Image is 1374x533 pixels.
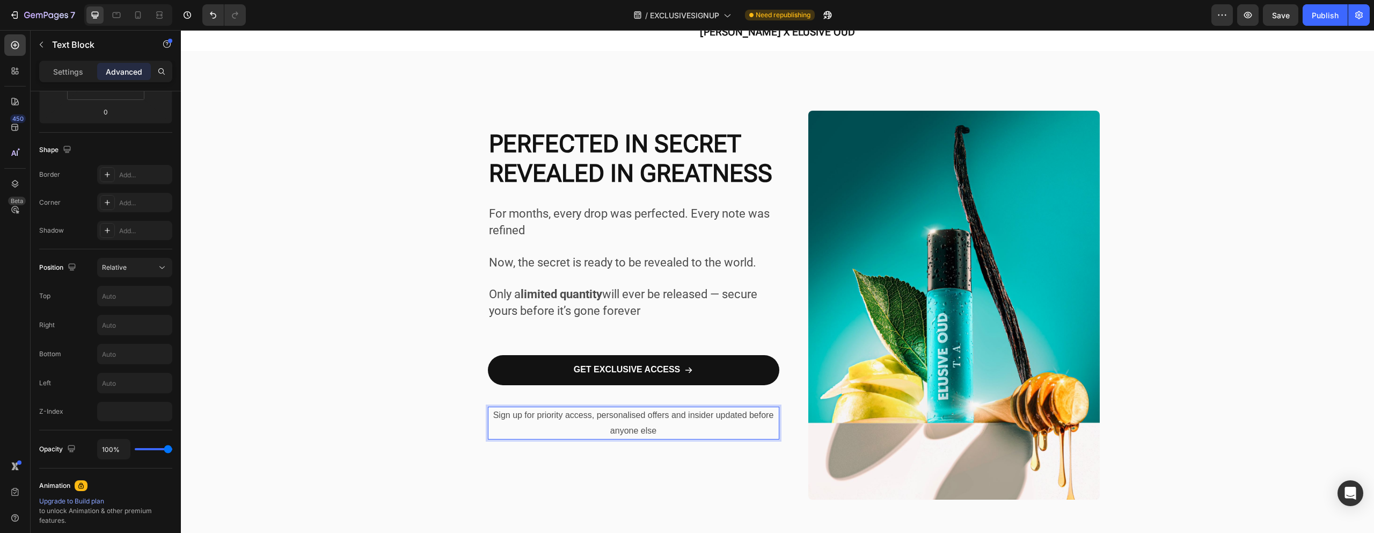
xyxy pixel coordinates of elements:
button: Save [1263,4,1298,26]
span: Relative [102,263,127,271]
p: Advanced [106,66,142,77]
iframe: Design area [181,30,1374,533]
div: Opacity [39,442,78,457]
div: to unlock Animation & other premium features. [39,496,172,525]
div: Shape [39,143,74,157]
div: Publish [1312,10,1339,21]
p: 7 [70,9,75,21]
div: Upgrade to Build plan [39,496,172,506]
span: For months, every drop was perfected. Every note was refined [308,177,589,207]
div: Animation [39,481,70,491]
div: Add... [119,198,170,208]
button: 7 [4,4,80,26]
div: Border [39,170,60,179]
button: Publish [1303,4,1348,26]
span: Only a will ever be released — secure yours before it’s gone forever [308,257,576,287]
div: Bottom [39,349,61,359]
p: Sign up for priority access, personalised offers and insider updated before anyone else [308,378,597,409]
button: Relative [97,258,172,277]
div: Undo/Redo [202,4,246,26]
input: 0 [95,104,116,120]
a: GET EXCLUSIVE ACCESS [307,325,598,355]
div: Top [39,291,50,301]
div: Rich Text Editor. Editing area: main [307,377,598,410]
input: Auto [98,440,130,459]
div: Add... [119,170,170,180]
div: Add... [119,226,170,236]
input: Auto [98,315,172,335]
div: Z-Index [39,407,63,416]
div: 450 [10,114,26,123]
strong: REVEALED IN GREATNESS [308,129,591,157]
div: Right [39,320,55,330]
span: Save [1272,11,1290,20]
div: Left [39,378,51,388]
div: Position [39,261,78,275]
p: GET EXCLUSIVE ACCESS [393,334,500,345]
img: gempages_584695520077808394-5902a3d5-8adb-4781-936a-7164c2f58dbf.jpg [627,81,919,470]
div: Shadow [39,226,64,235]
span: EXCLUSIVESIGNUP [650,10,719,21]
strong: PERFECTED IN SECRET [308,99,560,128]
div: Beta [8,197,26,205]
div: Corner [39,198,61,207]
span: Now, the secret is ready to be revealed to the world. [308,226,575,239]
span: / [645,10,648,21]
p: Text Block [52,38,143,51]
input: Auto [98,286,172,306]
span: Need republishing [756,10,810,20]
input: Auto [98,344,172,364]
input: Auto [98,373,172,393]
p: Settings [53,66,83,77]
div: Open Intercom Messenger [1338,480,1363,506]
strong: limited quantity [340,257,421,271]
